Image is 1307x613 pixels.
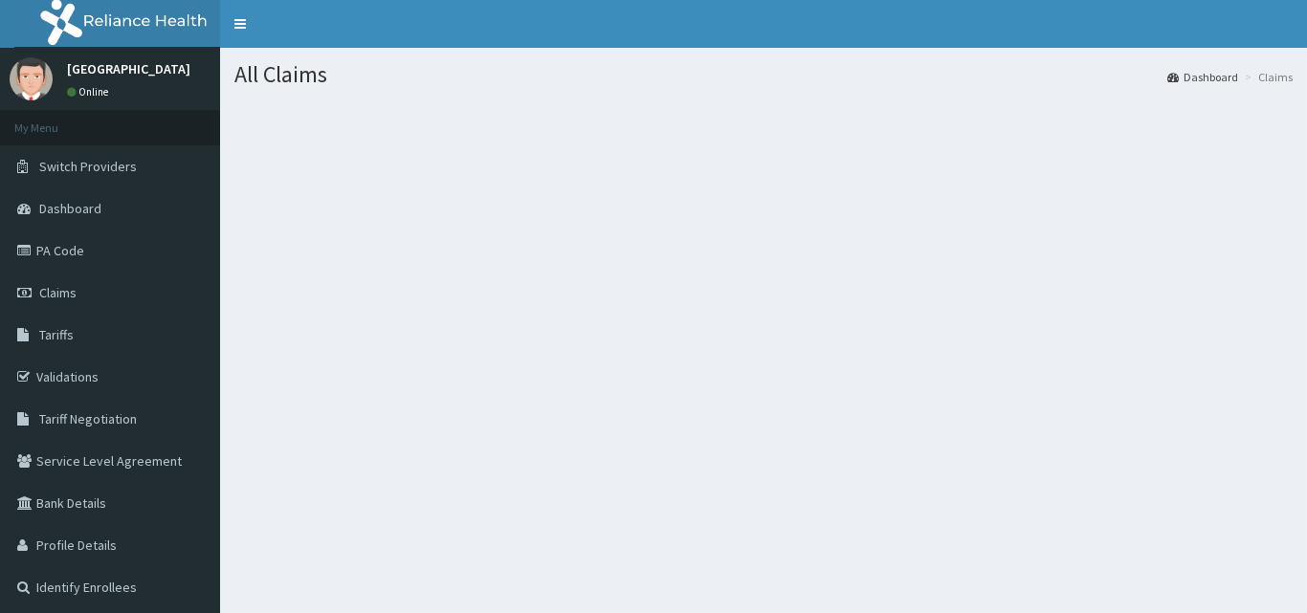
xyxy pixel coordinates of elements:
[234,62,1293,87] h1: All Claims
[39,326,74,343] span: Tariffs
[10,57,53,100] img: User Image
[1167,69,1238,85] a: Dashboard
[1240,69,1293,85] li: Claims
[39,200,101,217] span: Dashboard
[67,62,190,76] p: [GEOGRAPHIC_DATA]
[67,85,113,99] a: Online
[39,410,137,427] span: Tariff Negotiation
[39,158,137,175] span: Switch Providers
[39,284,77,301] span: Claims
